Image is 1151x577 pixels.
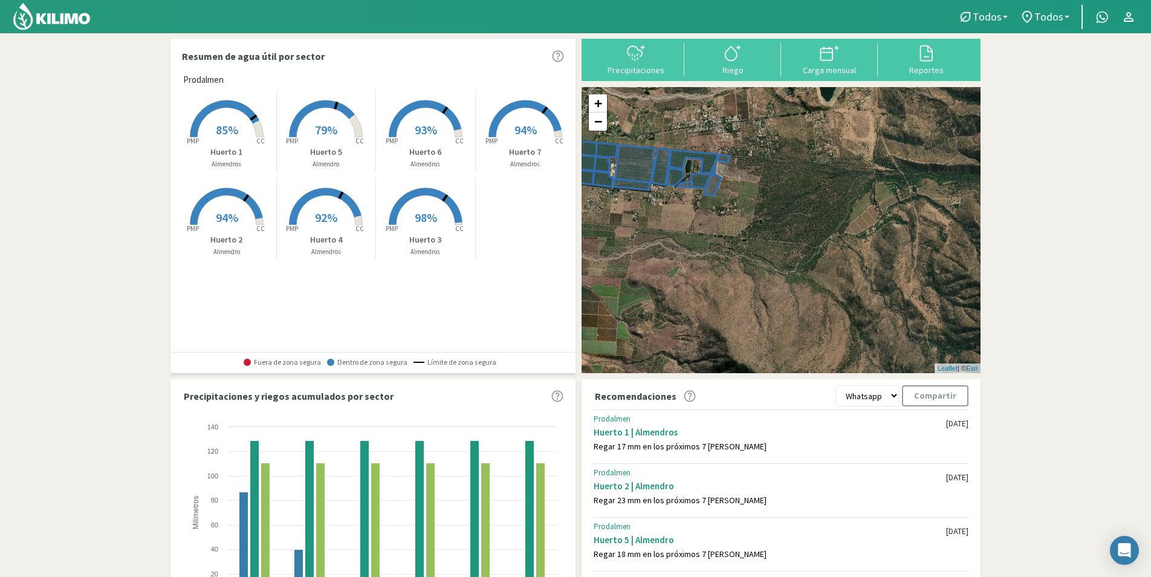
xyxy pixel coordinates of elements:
tspan: CC [455,137,464,145]
p: Almendro [277,159,376,169]
p: Almendro [177,247,276,257]
span: 79% [315,122,337,137]
text: 140 [207,423,218,431]
div: [DATE] [946,472,968,483]
span: Límite de zona segura [413,358,496,367]
span: 94% [216,210,238,225]
p: Almendros [376,159,475,169]
p: Huerto 1 [177,146,276,158]
tspan: PMP [187,137,199,145]
span: Todos [973,10,1002,23]
span: Todos [1034,10,1063,23]
a: Esri [966,365,978,372]
text: 60 [211,521,218,529]
p: Almendros [277,247,376,257]
text: 100 [207,472,218,480]
button: Carga mensual [781,43,878,75]
a: Zoom in [589,94,607,112]
button: Reportes [878,43,974,75]
tspan: PMP [485,137,498,145]
text: 40 [211,546,218,553]
img: Kilimo [12,2,91,31]
text: 120 [207,448,218,455]
div: [DATE] [946,526,968,536]
p: Huerto 6 [376,146,475,158]
p: Resumen de agua útil por sector [182,49,325,64]
tspan: CC [455,224,464,233]
tspan: CC [356,224,365,233]
tspan: PMP [386,137,398,145]
text: 80 [211,497,218,504]
div: Huerto 1 | Almendros [594,426,946,438]
tspan: PMP [286,224,298,233]
button: Riego [684,43,781,75]
tspan: PMP [386,224,398,233]
span: 94% [514,122,537,137]
p: Huerto 4 [277,233,376,246]
div: Prodalmen [594,468,946,478]
div: Huerto 2 | Almendro [594,480,946,492]
p: Huerto 7 [476,146,575,158]
tspan: CC [256,224,265,233]
div: Regar 23 mm en los próximos 7 [PERSON_NAME] [594,495,946,506]
p: Almendros [177,159,276,169]
span: 85% [216,122,238,137]
span: Fuera de zona segura [244,358,321,367]
p: Almendros [476,159,575,169]
p: Precipitaciones y riegos acumulados por sector [184,389,394,403]
p: Recomendaciones [595,389,676,403]
tspan: CC [256,137,265,145]
tspan: CC [555,137,563,145]
div: Regar 17 mm en los próximos 7 [PERSON_NAME] [594,442,946,452]
tspan: PMP [187,224,199,233]
p: Huerto 2 [177,233,276,246]
div: Prodalmen [594,522,946,532]
div: Riego [688,66,777,74]
div: Precipitaciones [591,66,681,74]
div: Reportes [881,66,971,74]
span: 98% [415,210,437,225]
span: Dentro de zona segura [327,358,407,367]
div: Open Intercom Messenger [1110,536,1139,565]
div: Carga mensual [785,66,874,74]
text: Milímetros [192,496,200,529]
div: Regar 18 mm en los próximos 7 [PERSON_NAME] [594,549,946,559]
span: 93% [415,122,437,137]
tspan: CC [356,137,365,145]
tspan: PMP [286,137,298,145]
div: Prodalmen [594,414,946,424]
p: Almendros [376,247,475,257]
div: Huerto 5 | Almendro [594,534,946,546]
p: Huerto 5 [277,146,376,158]
a: Leaflet [938,365,958,372]
a: Zoom out [589,112,607,131]
div: | © [935,363,981,374]
button: Precipitaciones [588,43,684,75]
p: Huerto 3 [376,233,475,246]
span: 92% [315,210,337,225]
div: [DATE] [946,419,968,429]
span: Prodalmen [183,73,224,87]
